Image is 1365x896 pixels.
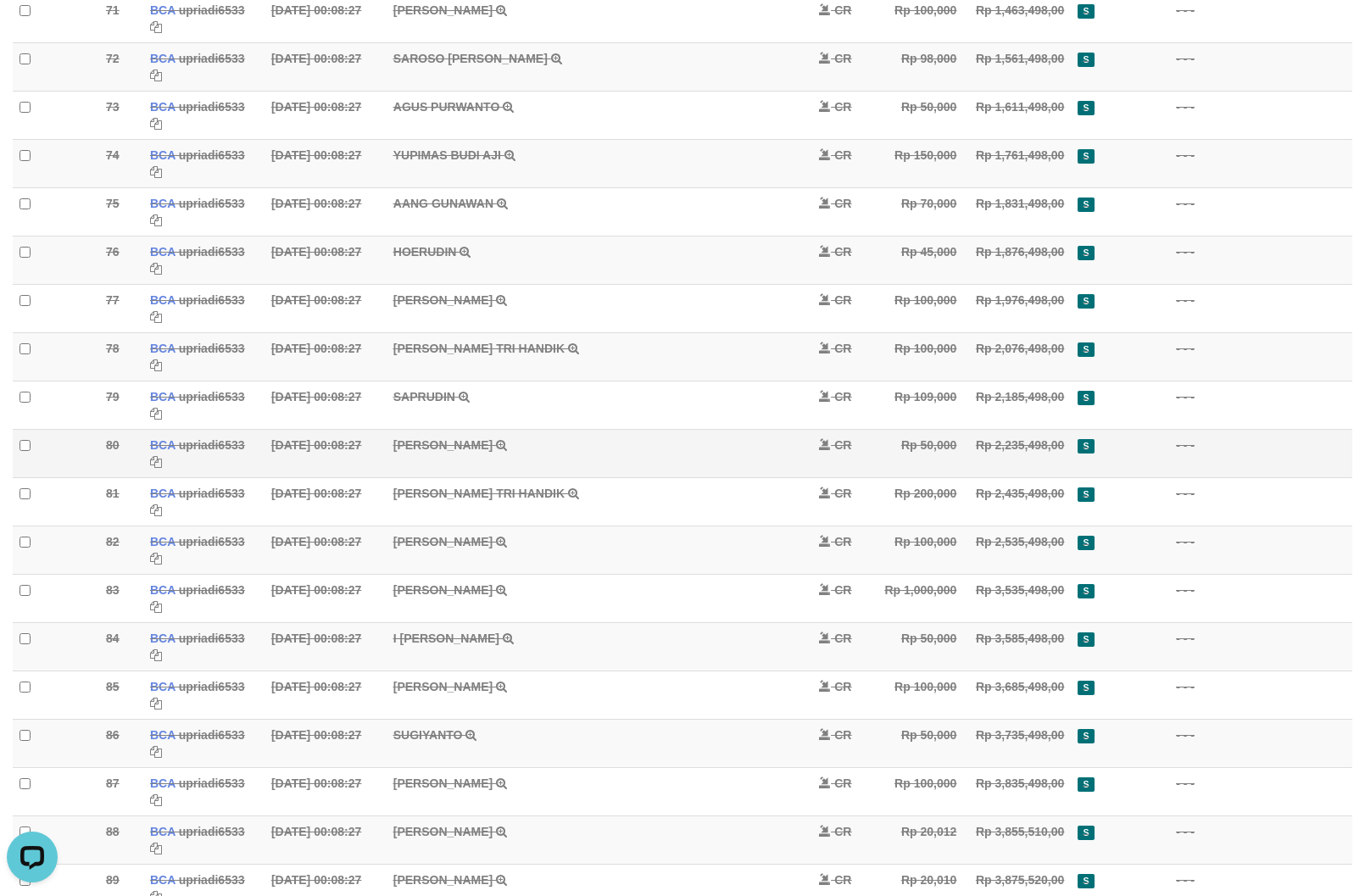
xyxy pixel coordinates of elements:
td: Rp 98,000 [872,42,963,91]
span: BCA [150,342,175,355]
span: Duplicate/Skipped [1078,874,1095,888]
td: Rp 3,855,510,00 [963,815,1071,864]
span: BCA [150,873,175,887]
a: Copy upriadi6533 to clipboard [150,600,162,614]
td: Rp 50,000 [872,91,963,139]
span: CR [834,148,851,162]
span: 87 [106,776,120,790]
span: BCA [150,776,175,790]
a: SUGIYANTO [393,728,463,742]
a: Copy upriadi6533 to clipboard [150,359,162,372]
a: upriadi6533 [179,535,245,548]
span: BCA [150,390,175,403]
span: BCA [150,728,175,742]
td: [DATE] 00:08:27 [265,381,387,429]
span: BCA [150,535,175,548]
a: upriadi6533 [179,197,245,210]
td: - - - [1169,42,1352,91]
span: BCA [150,52,175,65]
a: Copy upriadi6533 to clipboard [150,69,162,82]
td: - - - [1169,139,1352,187]
a: Copy upriadi6533 to clipboard [150,455,162,469]
td: [DATE] 00:08:27 [265,139,387,187]
span: CR [834,776,851,790]
td: Rp 100,000 [872,526,963,574]
a: [PERSON_NAME] [393,873,493,887]
span: BCA [150,293,175,307]
button: Open LiveChat chat widget [7,7,58,58]
td: Rp 70,000 [872,187,963,236]
span: 83 [106,583,120,597]
td: Rp 45,000 [872,236,963,284]
span: CR [834,100,851,114]
td: Rp 1,761,498,00 [963,139,1071,187]
a: Copy upriadi6533 to clipboard [150,117,162,131]
td: [DATE] 00:08:27 [265,767,387,815]
td: Rp 1,831,498,00 [963,187,1071,236]
td: - - - [1169,236,1352,284]
td: [DATE] 00:08:27 [265,236,387,284]
span: 73 [106,100,120,114]
a: upriadi6533 [179,438,245,452]
span: BCA [150,825,175,838]
a: Copy upriadi6533 to clipboard [150,648,162,662]
span: BCA [150,438,175,452]
td: [DATE] 00:08:27 [265,477,387,526]
td: Rp 3,685,498,00 [963,671,1071,719]
span: Duplicate/Skipped [1078,487,1095,502]
td: Rp 100,000 [872,284,963,332]
span: Duplicate/Skipped [1078,584,1095,598]
a: [PERSON_NAME] [393,535,493,548]
td: [DATE] 00:08:27 [265,719,387,767]
a: upriadi6533 [179,680,245,693]
span: 75 [106,197,120,210]
a: Copy upriadi6533 to clipboard [150,793,162,807]
td: - - - [1169,381,1352,429]
td: [DATE] 00:08:27 [265,332,387,381]
td: Rp 3,735,498,00 [963,719,1071,767]
a: upriadi6533 [179,100,245,114]
a: HOERUDIN [393,245,457,259]
span: 71 [106,3,120,17]
td: - - - [1169,622,1352,671]
span: BCA [150,3,175,17]
a: upriadi6533 [179,825,245,838]
span: 86 [106,728,120,742]
td: Rp 1,561,498,00 [963,42,1071,91]
span: BCA [150,197,175,210]
span: Duplicate/Skipped [1078,439,1095,454]
td: - - - [1169,574,1352,622]
span: Duplicate/Skipped [1078,246,1095,260]
td: [DATE] 00:08:27 [265,815,387,864]
span: BCA [150,632,175,645]
td: Rp 2,535,498,00 [963,526,1071,574]
a: YUPIMAS BUDI AJI [393,148,501,162]
span: BCA [150,487,175,500]
a: [PERSON_NAME] [393,438,493,452]
span: CR [834,342,851,355]
span: CR [834,390,851,403]
a: AGUS PURWANTO [393,100,500,114]
a: [PERSON_NAME] [393,583,493,597]
td: - - - [1169,526,1352,574]
a: upriadi6533 [179,52,245,65]
span: Duplicate/Skipped [1078,198,1095,212]
td: Rp 200,000 [872,477,963,526]
td: Rp 1,611,498,00 [963,91,1071,139]
span: Duplicate/Skipped [1078,826,1095,840]
a: I [PERSON_NAME] [393,632,499,645]
span: CR [834,293,851,307]
span: 72 [106,52,120,65]
span: CR [834,632,851,645]
a: Copy upriadi6533 to clipboard [150,20,162,34]
span: Duplicate/Skipped [1078,101,1095,115]
a: Copy upriadi6533 to clipboard [150,745,162,759]
td: [DATE] 00:08:27 [265,284,387,332]
td: - - - [1169,767,1352,815]
span: 74 [106,148,120,162]
span: BCA [150,680,175,693]
td: Rp 2,235,498,00 [963,429,1071,477]
span: CR [834,245,851,259]
span: CR [834,825,851,838]
td: [DATE] 00:08:27 [265,91,387,139]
